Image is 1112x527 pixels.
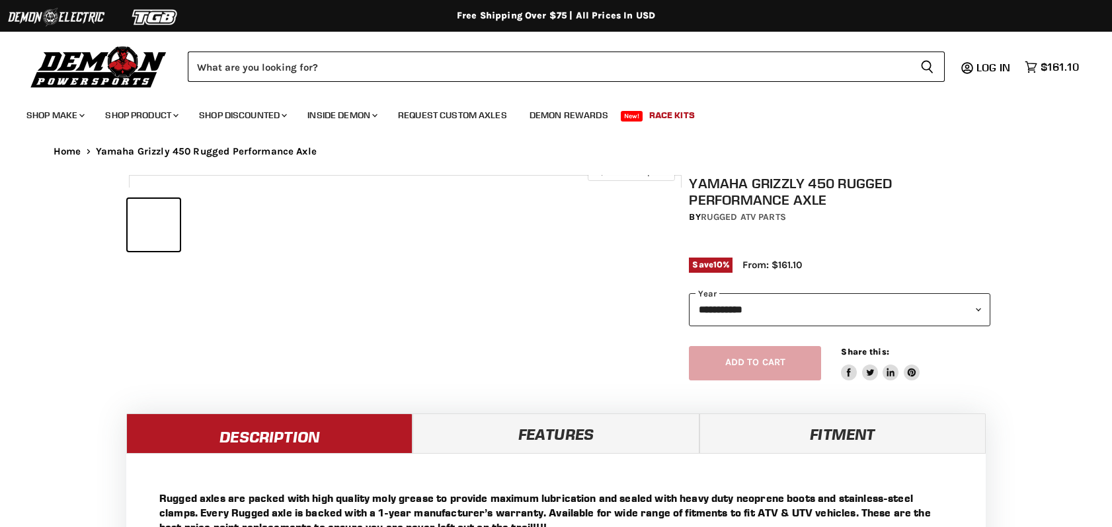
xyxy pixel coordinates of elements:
[910,52,945,82] button: Search
[27,10,1085,22] div: Free Shipping Over $75 | All Prices In USD
[742,259,802,271] span: From: $161.10
[689,175,990,208] h1: Yamaha Grizzly 450 Rugged Performance Axle
[189,102,295,129] a: Shop Discounted
[413,413,699,453] a: Features
[188,52,910,82] input: Search
[27,146,1085,157] nav: Breadcrumbs
[699,413,986,453] a: Fitment
[701,211,786,223] a: Rugged ATV Parts
[841,346,920,381] aside: Share this:
[388,102,517,129] a: Request Custom Axles
[976,61,1010,74] span: Log in
[594,166,668,176] span: Click to expand
[96,146,317,157] span: Yamaha Grizzly 450 Rugged Performance Axle
[841,347,889,357] span: Share this:
[126,413,413,453] a: Description
[689,293,990,326] select: year
[7,5,106,30] img: Demon Electric Logo 2
[17,102,93,129] a: Shop Make
[1018,57,1086,77] a: $161.10
[689,258,733,272] span: Save %
[128,199,180,251] button: IMAGE thumbnail
[240,199,292,251] button: IMAGE thumbnail
[621,111,643,122] span: New!
[184,199,236,251] button: IMAGE thumbnail
[689,210,990,225] div: by
[17,96,1076,129] ul: Main menu
[188,52,945,82] form: Product
[971,61,1018,73] a: Log in
[520,102,618,129] a: Demon Rewards
[713,260,723,269] span: 10
[639,102,705,129] a: Race Kits
[1041,61,1079,73] span: $161.10
[95,102,186,129] a: Shop Product
[106,5,205,30] img: TGB Logo 2
[26,43,171,90] img: Demon Powersports
[298,102,385,129] a: Inside Demon
[54,146,81,157] a: Home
